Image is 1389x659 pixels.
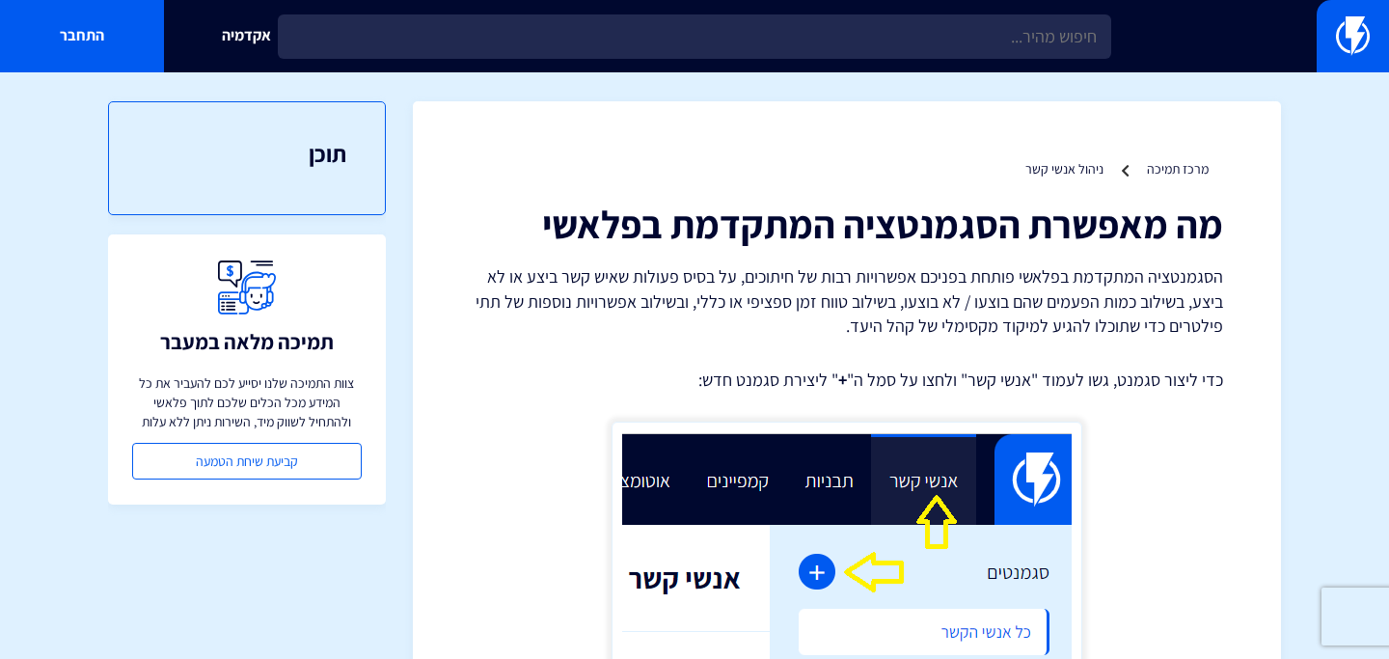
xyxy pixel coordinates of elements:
[1025,160,1103,178] a: ניהול אנשי קשר
[278,14,1111,59] input: חיפוש מהיר...
[471,264,1223,339] p: הסגמנטציה המתקדמת בפלאשי פותחת בפניכם אפשרויות רבות של חיתוכים, על בסיס פעולות שאיש קשר ביצע או ל...
[838,369,847,391] strong: +
[132,373,362,431] p: צוות התמיכה שלנו יסייע לכם להעביר את כל המידע מכל הכלים שלכם לתוך פלאשי ולהתחיל לשווק מיד, השירות...
[132,443,362,480] a: קביעת שיחת הטמעה
[471,203,1223,245] h1: מה מאפשרת הסגמנטציה המתקדמת בפלאשי
[1147,160,1209,178] a: מרכז תמיכה
[148,141,346,166] h3: תוכן
[471,368,1223,393] p: כדי ליצור סגמנט, גשו לעמוד "אנשי קשר" ולחצו על סמל ה" " ליצירת סגמנט חדש:
[160,330,334,353] h3: תמיכה מלאה במעבר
